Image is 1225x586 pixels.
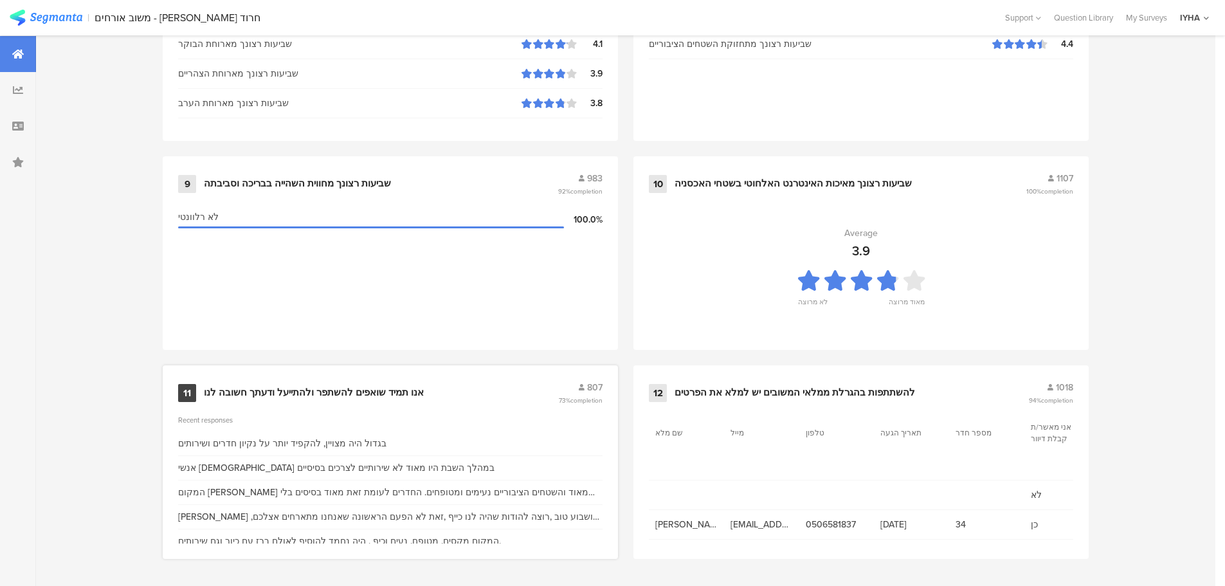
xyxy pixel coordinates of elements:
[10,10,82,26] img: segmanta logo
[1031,518,1093,531] span: כן
[956,427,1013,439] section: מספר חדר
[1031,488,1093,502] span: לא
[178,67,522,80] div: שביעות רצונך מארוחת הצהריים
[806,427,864,439] section: טלפון
[1120,12,1174,24] a: My Surveys
[95,12,260,24] div: משוב אורחים - [PERSON_NAME] חרוד
[577,37,603,51] div: 4.1
[178,461,495,475] div: אנשי [DEMOGRAPHIC_DATA] במהלך השבת היו מאוד לא שירותיים לצרכים בסיסיים
[178,210,219,224] span: לא רלוונטי
[655,427,713,439] section: שם מלא
[587,381,603,394] span: 807
[577,96,603,110] div: 3.8
[87,10,89,25] div: |
[587,172,603,185] span: 983
[178,486,603,499] div: המקום [PERSON_NAME] מאוד והשטחים הציבוריים נעימים ומטופחים. החדרים לעומת זאת מאוד בסיסים בלי תחוש...
[1026,187,1073,196] span: 100%
[1057,172,1073,185] span: 1107
[1029,396,1073,405] span: 94%
[570,187,603,196] span: completion
[852,241,870,261] div: 3.9
[204,387,424,399] div: אנו תמיד שואפים להשתפר ולהתייעל ודעתך חשובה לנו
[889,297,925,315] div: מאוד מרוצה
[730,518,793,531] span: [EMAIL_ADDRESS][DOMAIN_NAME]
[1048,12,1120,24] a: Question Library
[178,415,603,425] div: Recent responses
[649,384,667,402] div: 12
[564,213,603,226] div: 100.0%
[655,518,718,531] span: [PERSON_NAME]
[798,297,828,315] div: לא מרוצה
[675,387,915,399] div: להשתתפות בהגרלת ממלאי המשובים יש למלא את הפרטים
[178,437,386,450] div: בגדול היה מצויין, להקפיד יותר על נקיון חדרים ושירותים
[1056,381,1073,394] span: 1018
[178,175,196,193] div: 9
[577,67,603,80] div: 3.9
[649,37,992,51] div: שביעות רצונך מתחזוקת השטחים הציבוריים
[558,187,603,196] span: 92%
[1031,421,1089,444] section: אני מאשר/ת קבלת דיוור
[1048,37,1073,51] div: 4.4
[178,96,522,110] div: שביעות רצונך מארוחת הערב
[178,535,501,548] div: המקום מקסים, מטופח, נעים וכיף . היה נחמד להוסיף לאולם ברז עם כיור וגם שירותים.
[806,518,868,531] span: 0506581837
[178,384,196,402] div: 11
[204,178,391,190] div: שביעות רצונך מחווית השהייה בבריכה וסביבתה
[649,175,667,193] div: 10
[880,518,943,531] span: [DATE]
[1180,12,1200,24] div: IYHA
[675,178,912,190] div: שביעות רצונך מאיכות האינטרנט האלחוטי בשטחי האכסניה
[1041,396,1073,405] span: completion
[880,427,938,439] section: תאריך הגעה
[178,37,522,51] div: שביעות רצונך מארוחת הבוקר
[956,518,1018,531] span: 34
[1005,8,1041,28] div: Support
[178,510,603,524] div: [PERSON_NAME] ,ושבוע טוב ,רוצה להודות שהיה לנו כייף ,זאת לא הפעם הראשונה שאנחנו מתארחים אצלכם האי...
[730,427,788,439] section: מייל
[844,226,878,240] div: Average
[559,396,603,405] span: 73%
[570,396,603,405] span: completion
[1041,187,1073,196] span: completion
